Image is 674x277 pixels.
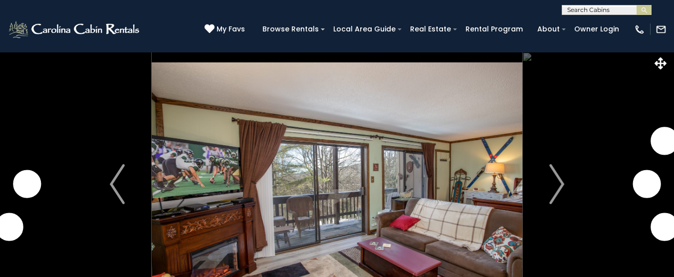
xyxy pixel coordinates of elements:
a: Rental Program [460,21,528,37]
span: My Favs [217,24,245,34]
a: Owner Login [569,21,624,37]
img: arrow [110,164,125,204]
img: arrow [549,164,564,204]
a: Real Estate [405,21,456,37]
img: White-1-2.png [7,19,142,39]
a: About [532,21,565,37]
a: Local Area Guide [328,21,401,37]
img: mail-regular-white.png [656,24,667,35]
a: Browse Rentals [257,21,324,37]
img: phone-regular-white.png [634,24,645,35]
a: My Favs [205,24,247,35]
